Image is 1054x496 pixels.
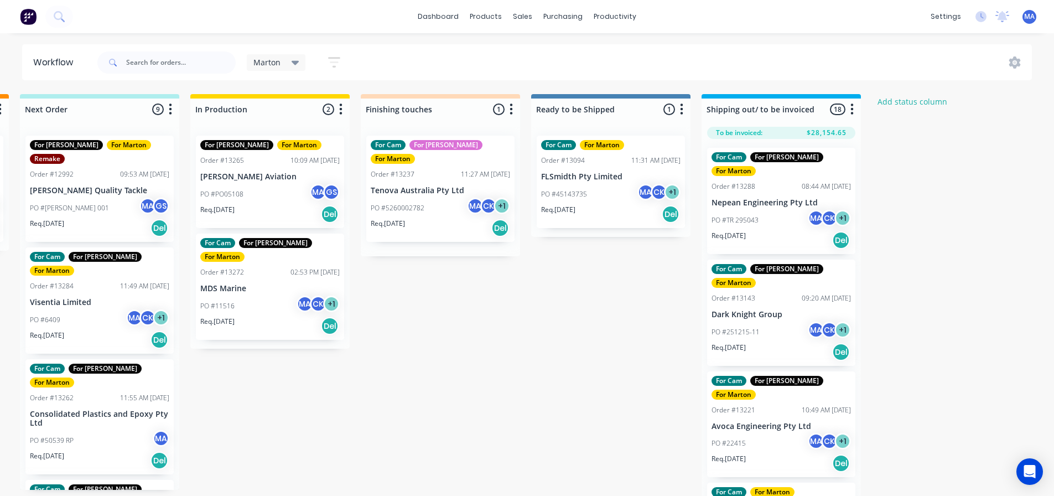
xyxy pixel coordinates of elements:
[200,284,340,293] p: MDS Marine
[832,231,850,249] div: Del
[538,8,588,25] div: purchasing
[494,198,510,214] div: + 1
[253,56,281,68] span: Marton
[1024,12,1035,22] span: MA
[30,281,74,291] div: Order #13284
[371,203,424,213] p: PO #5260002782
[30,330,64,340] p: Req. [DATE]
[366,136,515,242] div: For CamFor [PERSON_NAME]For MartonOrder #1323711:27 AM [DATE]Tenova Australia Pty LtdPO #52600027...
[150,452,168,469] div: Del
[925,8,967,25] div: settings
[196,136,344,228] div: For [PERSON_NAME]For MartonOrder #1326510:09 AM [DATE][PERSON_NAME] AviationPO #PO05108MAGSReq.[D...
[153,430,169,447] div: MA
[196,234,344,340] div: For CamFor [PERSON_NAME]For MartonOrder #1327202:53 PM [DATE]MDS MarinePO #11516MACK+1Req.[DATE]Del
[30,169,74,179] div: Order #12992
[30,219,64,229] p: Req. [DATE]
[712,327,760,337] p: PO #251215-11
[537,136,685,228] div: For CamFor MartonOrder #1309411:31 AM [DATE]FLSmidth Pty LimitedPO #45143735MACK+1Req.[DATE]Del
[707,260,855,366] div: For CamFor [PERSON_NAME]For MartonOrder #1314309:20 AM [DATE]Dark Knight GroupPO #251215-11MACK+1...
[20,8,37,25] img: Factory
[150,331,168,349] div: Del
[30,298,169,307] p: Visentia Limited
[371,219,405,229] p: Req. [DATE]
[297,296,313,312] div: MA
[120,169,169,179] div: 09:53 AM [DATE]
[712,438,746,448] p: PO #22415
[461,169,510,179] div: 11:27 AM [DATE]
[832,343,850,361] div: Del
[126,51,236,74] input: Search for orders...
[712,454,746,464] p: Req. [DATE]
[371,154,415,164] div: For Marton
[802,182,851,192] div: 08:44 AM [DATE]
[712,166,756,176] div: For Marton
[200,140,273,150] div: For [PERSON_NAME]
[541,205,575,215] p: Req. [DATE]
[712,422,851,431] p: Avoca Engineering Pty Ltd
[808,210,824,226] div: MA
[491,219,509,237] div: Del
[150,219,168,237] div: Del
[664,184,681,200] div: + 1
[507,8,538,25] div: sales
[707,371,855,478] div: For CamFor [PERSON_NAME]For MartonOrder #1322110:49 AM [DATE]Avoca Engineering Pty LtdPO #22415MA...
[834,433,851,449] div: + 1
[30,252,65,262] div: For Cam
[290,267,340,277] div: 02:53 PM [DATE]
[153,198,169,214] div: GS
[808,433,824,449] div: MA
[107,140,151,150] div: For Marton
[832,454,850,472] div: Del
[30,186,169,195] p: [PERSON_NAME] Quality Tackle
[750,376,823,386] div: For [PERSON_NAME]
[821,210,838,226] div: CK
[239,238,312,248] div: For [PERSON_NAME]
[200,252,245,262] div: For Marton
[580,140,624,150] div: For Marton
[872,94,953,109] button: Add status column
[480,198,497,214] div: CK
[30,484,65,494] div: For Cam
[30,140,103,150] div: For [PERSON_NAME]
[30,436,74,446] p: PO #50539 RP
[637,184,654,200] div: MA
[126,309,143,326] div: MA
[464,8,507,25] div: products
[712,343,746,353] p: Req. [DATE]
[834,210,851,226] div: + 1
[662,205,679,223] div: Del
[200,301,235,311] p: PO #11516
[323,184,340,200] div: GS
[712,310,851,319] p: Dark Knight Group
[371,169,414,179] div: Order #13237
[200,267,244,277] div: Order #13272
[541,140,576,150] div: For Cam
[30,203,109,213] p: PO #[PERSON_NAME] 001
[290,156,340,166] div: 10:09 AM [DATE]
[588,8,642,25] div: productivity
[139,309,156,326] div: CK
[541,172,681,182] p: FLSmidth Pty Limited
[25,359,174,475] div: For CamFor [PERSON_NAME]For MartonOrder #1326211:55 AM [DATE]Consolidated Plastics and Epoxy Pty ...
[1016,458,1043,485] div: Open Intercom Messenger
[120,393,169,403] div: 11:55 AM [DATE]
[30,266,74,276] div: For Marton
[371,186,510,195] p: Tenova Australia Pty Ltd
[707,148,855,254] div: For CamFor [PERSON_NAME]For MartonOrder #1328808:44 AM [DATE]Nepean Engineering Pty LtdPO #TR 295...
[712,376,746,386] div: For Cam
[30,364,65,374] div: For Cam
[30,451,64,461] p: Req. [DATE]
[651,184,667,200] div: CK
[30,393,74,403] div: Order #13262
[30,410,169,428] p: Consolidated Plastics and Epoxy Pty Ltd
[712,231,746,241] p: Req. [DATE]
[25,247,174,354] div: For CamFor [PERSON_NAME]For MartonOrder #1328411:49 AM [DATE]Visentia LimitedPO #6409MACK+1Req.[D...
[467,198,484,214] div: MA
[712,278,756,288] div: For Marton
[200,205,235,215] p: Req. [DATE]
[310,296,326,312] div: CK
[153,309,169,326] div: + 1
[321,205,339,223] div: Del
[200,317,235,327] p: Req. [DATE]
[139,198,156,214] div: MA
